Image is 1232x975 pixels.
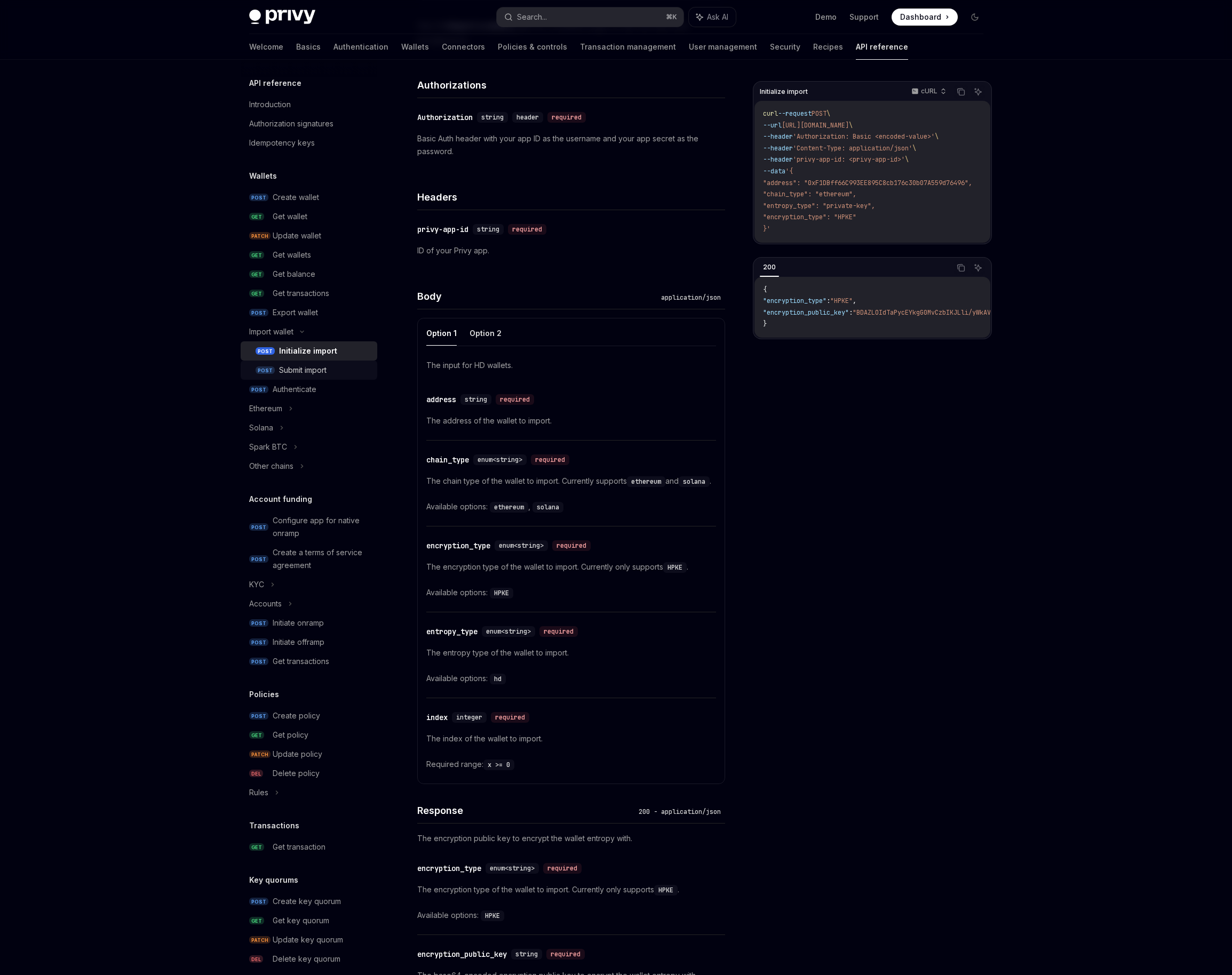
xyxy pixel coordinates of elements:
[763,202,875,210] span: "entropy_type": "private-key",
[760,87,808,96] span: Initialize import
[481,910,504,921] code: HPKE
[273,729,308,741] div: Get policy
[763,213,856,221] span: "encryption_type": "HPKE"
[417,289,657,303] h4: Body
[580,34,676,60] a: Transaction management
[763,190,856,198] span: "chain_type": "ethereum",
[543,863,582,874] div: required
[442,34,485,60] a: Connectors
[763,121,782,130] span: --url
[849,308,853,317] span: :
[812,109,826,118] span: POST
[249,898,268,906] span: POST
[426,500,716,513] div: Available options:
[249,34,283,60] a: Welcome
[935,132,939,141] span: \
[417,863,481,874] div: encryption_type
[417,224,468,235] div: privy-app-id
[417,949,507,960] div: encryption_public_key
[417,132,725,158] p: Basic Auth header with your app ID as the username and your app secret as the password.
[465,395,487,404] span: string
[912,144,916,153] span: \
[490,864,535,873] span: enum<string>
[249,917,264,925] span: GET
[813,34,843,60] a: Recipes
[666,13,677,21] span: ⌘ K
[426,646,716,659] p: The entropy type of the wallet to import.
[333,34,388,60] a: Authentication
[249,213,264,221] span: GET
[249,270,264,278] span: GET
[273,383,316,396] div: Authenticate
[241,725,377,745] a: GETGet policy
[426,414,716,427] p: The address of the wallet to import.
[490,588,513,598] code: HPKE
[426,626,478,637] div: entropy_type
[778,109,812,118] span: --request
[417,909,725,922] div: Available options:
[426,454,469,465] div: chain_type
[763,285,767,294] span: {
[921,87,937,95] p: cURL
[273,655,329,668] div: Get transactions
[905,155,909,164] span: \
[241,706,377,725] a: POSTCreate policy
[241,543,377,575] a: POSTCreate a terms of service agreement
[273,249,311,261] div: Get wallets
[249,137,315,149] div: Idempotency keys
[241,745,377,764] a: PATCHUpdate policy
[417,803,634,818] h4: Response
[689,34,757,60] a: User management
[249,325,293,338] div: Import wallet
[241,361,377,380] a: POSTSubmit import
[763,109,778,118] span: curl
[249,874,298,886] h5: Key quorums
[249,936,271,944] span: PATCH
[417,883,725,896] p: The encryption type of the wallet to import. Currently only supports .
[763,167,785,175] span: --data
[426,732,716,745] p: The index of the wallet to import.
[241,892,377,911] a: POSTCreate key quorum
[491,712,529,723] div: required
[496,394,534,405] div: required
[273,306,318,319] div: Export wallet
[417,244,725,257] p: ID of your Privy app.
[782,121,849,130] span: [URL][DOMAIN_NAME]
[241,633,377,652] a: POSTInitiate offramp
[667,563,682,572] span: HPKE
[249,421,273,434] div: Solana
[516,113,539,122] span: header
[826,109,830,118] span: \
[531,454,569,465] div: required
[546,949,585,960] div: required
[273,895,341,908] div: Create key quorum
[793,155,905,164] span: 'privy-app-id: <privy-app-id>'
[273,953,340,965] div: Delete key quorum
[241,284,377,303] a: GETGet transactions
[241,380,377,399] a: POSTAuthenticate
[785,167,793,175] span: '{
[426,475,716,488] p: The chain type of the wallet to import. Currently supports and .
[241,949,377,969] a: DELDelete key quorum
[249,10,315,25] img: dark logo
[892,9,958,26] a: Dashboard
[249,251,264,259] span: GET
[477,225,499,234] span: string
[490,674,506,684] code: hd
[241,652,377,671] a: POSTGet transactions
[249,688,279,701] h5: Policies
[241,613,377,633] a: POSTInitiate onramp
[631,477,661,486] span: ethereum
[470,321,502,346] button: Option 2
[249,750,271,758] span: PATCH
[826,297,830,305] span: :
[241,245,377,265] a: GETGet wallets
[552,540,591,551] div: required
[296,34,321,60] a: Basics
[532,502,563,513] code: solana
[273,914,329,927] div: Get key quorum
[241,303,377,322] a: POSTExport wallet
[815,12,837,22] a: Demo
[954,261,968,275] button: Copy the contents from the code block
[241,511,377,543] a: POSTConfigure app for native onramp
